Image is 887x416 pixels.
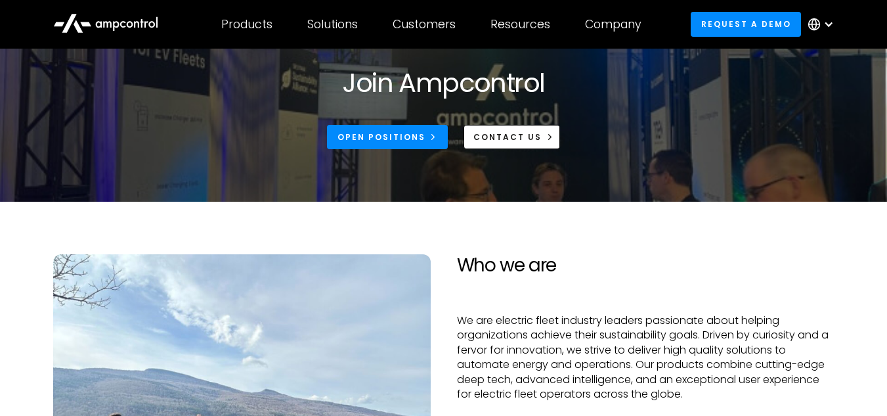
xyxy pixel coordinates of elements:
div: Resources [490,17,550,32]
div: Customers [393,17,456,32]
div: CONTACT US [473,131,542,143]
h2: Who we are [457,254,834,277]
p: We are electric fleet industry leaders passionate about helping organizations achieve their susta... [457,313,834,402]
div: Products [221,17,272,32]
a: Request a demo [691,12,801,36]
div: Company [585,17,641,32]
div: Solutions [307,17,358,32]
h1: Join Ampcontrol [342,67,544,99]
a: Open Positions [327,125,448,149]
div: Open Positions [337,131,425,143]
a: CONTACT US [464,125,560,149]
